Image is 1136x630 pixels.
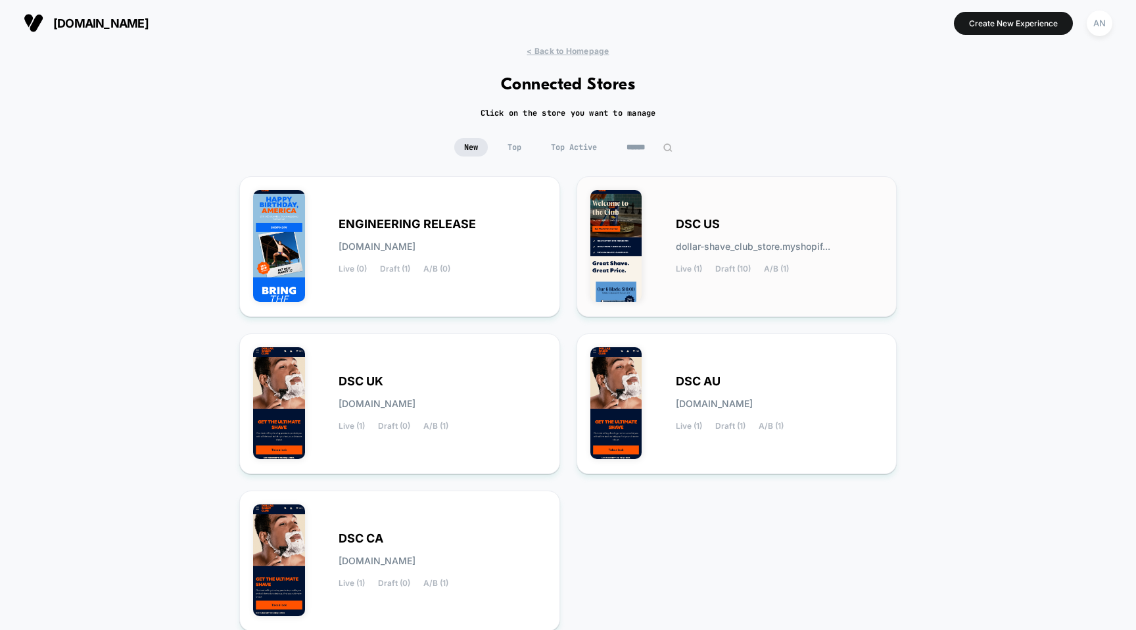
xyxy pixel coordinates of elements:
[1087,11,1112,36] div: AN
[423,579,448,588] span: A/B (1)
[339,579,365,588] span: Live (1)
[676,264,702,274] span: Live (1)
[339,399,415,408] span: [DOMAIN_NAME]
[676,220,720,229] span: DSC US
[1083,10,1116,37] button: AN
[20,12,153,34] button: [DOMAIN_NAME]
[663,143,673,153] img: edit
[676,422,702,431] span: Live (1)
[339,534,383,543] span: DSC CA
[481,108,656,118] h2: Click on the store you want to manage
[498,138,531,157] span: Top
[253,504,305,616] img: DSC_CA
[454,138,488,157] span: New
[253,347,305,459] img: DSC_UK
[423,264,450,274] span: A/B (0)
[676,377,721,386] span: DSC AU
[253,190,305,302] img: ENGINEERING_RELEASE
[676,399,753,408] span: [DOMAIN_NAME]
[590,347,642,459] img: DSC_AU
[590,190,642,302] img: DOLLAR_SHAVE_CLUB_STORE
[24,13,43,33] img: Visually logo
[715,264,751,274] span: Draft (10)
[339,377,383,386] span: DSC UK
[423,422,448,431] span: A/B (1)
[715,422,745,431] span: Draft (1)
[759,422,784,431] span: A/B (1)
[339,220,476,229] span: ENGINEERING RELEASE
[339,242,415,251] span: [DOMAIN_NAME]
[764,264,789,274] span: A/B (1)
[676,242,830,251] span: dollar-shave_club_store.myshopif...
[501,76,636,95] h1: Connected Stores
[53,16,149,30] span: [DOMAIN_NAME]
[378,579,410,588] span: Draft (0)
[541,138,607,157] span: Top Active
[378,422,410,431] span: Draft (0)
[380,264,410,274] span: Draft (1)
[954,12,1073,35] button: Create New Experience
[339,422,365,431] span: Live (1)
[339,556,415,566] span: [DOMAIN_NAME]
[527,46,609,56] span: < Back to Homepage
[339,264,367,274] span: Live (0)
